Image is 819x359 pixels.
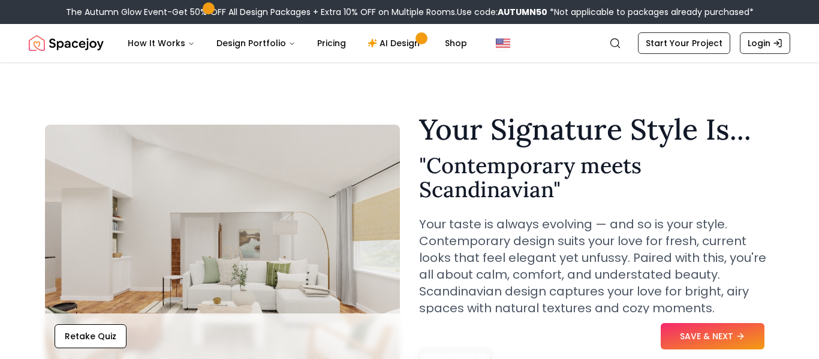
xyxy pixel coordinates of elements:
p: Your taste is always evolving — and so is your style. Contemporary design suits your love for fre... [419,216,774,316]
button: How It Works [118,31,204,55]
div: The Autumn Glow Event-Get 50% OFF All Design Packages + Extra 10% OFF on Multiple Rooms. [66,6,754,18]
span: Use code: [457,6,547,18]
b: AUTUMN50 [498,6,547,18]
h1: Your Signature Style Is... [419,115,774,144]
span: *Not applicable to packages already purchased* [547,6,754,18]
h2: " Contemporary meets Scandinavian " [419,153,774,201]
a: Login [740,32,790,54]
a: Shop [435,31,477,55]
button: Retake Quiz [55,324,127,348]
button: SAVE & NEXT [661,323,764,349]
nav: Main [118,31,477,55]
img: United States [496,36,510,50]
button: Design Portfolio [207,31,305,55]
a: Pricing [308,31,356,55]
a: Spacejoy [29,31,104,55]
img: Spacejoy Logo [29,31,104,55]
a: Start Your Project [638,32,730,54]
nav: Global [29,24,790,62]
a: AI Design [358,31,433,55]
